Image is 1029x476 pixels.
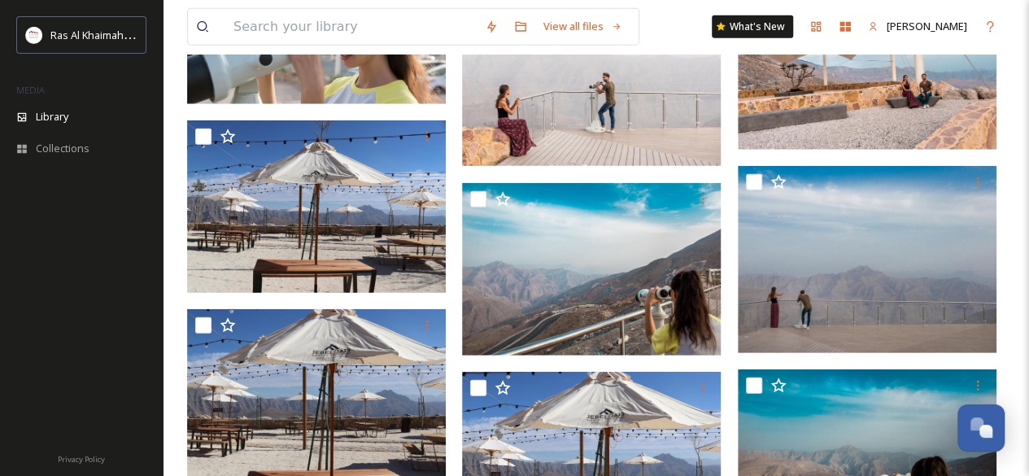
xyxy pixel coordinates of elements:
span: Privacy Policy [58,454,105,465]
a: [PERSON_NAME] [860,11,975,42]
span: Ras Al Khaimah Tourism Development Authority [50,27,281,42]
img: viewing deck park.JPG [187,120,446,293]
img: Logo_RAKTDA_RGB-01.png [26,27,42,43]
a: View all files [535,11,630,42]
img: viewing deck.jpg [462,183,721,356]
button: Open Chat [957,404,1005,452]
input: Search your library [225,9,477,45]
span: MEDIA [16,84,45,96]
span: Library [36,109,68,124]
span: Collections [36,141,89,156]
a: Privacy Policy [58,448,105,468]
img: viewing deck.jpg [738,166,996,353]
a: What's New [712,15,793,38]
span: [PERSON_NAME] [887,19,967,33]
